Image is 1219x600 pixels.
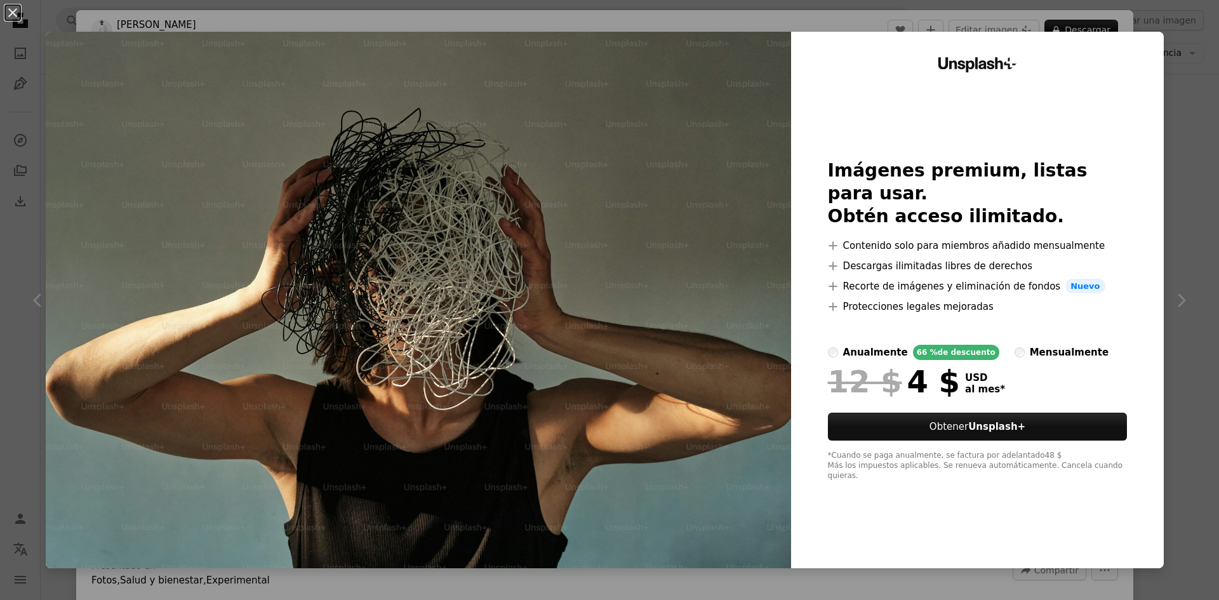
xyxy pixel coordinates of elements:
div: 4 $ [828,365,960,398]
li: Descargas ilimitadas libres de derechos [828,258,1128,274]
div: mensualmente [1030,345,1109,360]
span: Nuevo [1065,279,1105,294]
strong: Unsplash+ [968,421,1025,432]
span: USD [965,372,1005,383]
h2: Imágenes premium, listas para usar. Obtén acceso ilimitado. [828,159,1128,228]
div: anualmente [843,345,908,360]
input: mensualmente [1015,347,1025,357]
li: Recorte de imágenes y eliminación de fondos [828,279,1128,294]
span: 12 $ [828,365,902,398]
div: *Cuando se paga anualmente, se factura por adelantado 48 $ Más los impuestos aplicables. Se renue... [828,451,1128,481]
li: Contenido solo para miembros añadido mensualmente [828,238,1128,253]
li: Protecciones legales mejoradas [828,299,1128,314]
input: anualmente66 %de descuento [828,347,838,357]
div: 66 % de descuento [913,345,999,360]
button: ObtenerUnsplash+ [828,413,1128,441]
span: al mes * [965,383,1005,395]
